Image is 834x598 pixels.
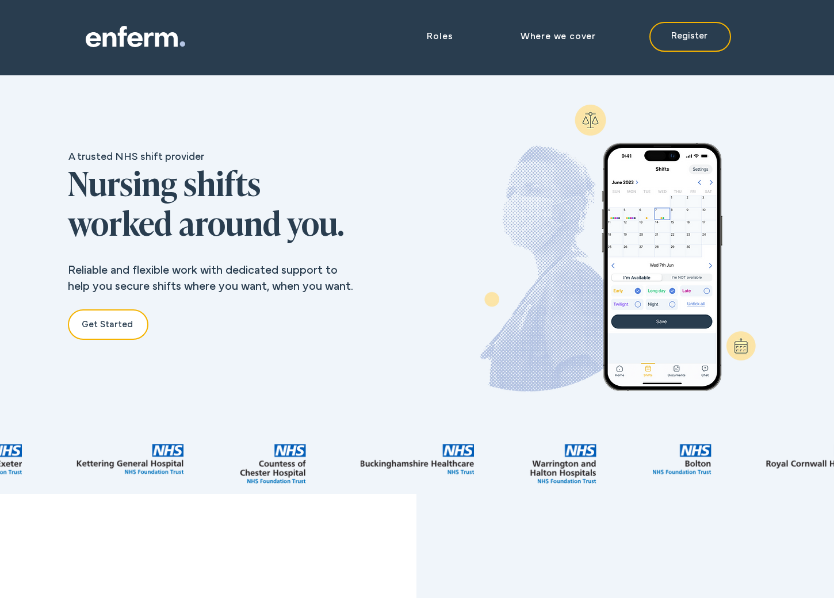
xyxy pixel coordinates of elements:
img: NHS_web_carousel-18.png [76,443,183,484]
a: Register [649,22,731,52]
span: Reliable and flexible work with dedicated support to help you secure shifts where you want, when ... [68,266,353,292]
a: Where we cover [463,26,602,47]
span: Nursing shifts worked around you. [68,171,344,243]
div: Roles [370,26,458,47]
nav: Site [370,26,602,47]
img: NHS_web_carousel-05.png [238,443,305,484]
span: Register [671,31,707,42]
img: NHS_web_carousel-15.png [360,443,473,484]
a: Get Started [68,309,148,340]
span: Where we cover [521,32,596,41]
img: NHS_web_carousel-13.png [651,443,711,484]
span: Get Started [82,319,133,331]
span: Roles [427,32,453,41]
img: Nursing-Shifts.png [464,83,766,431]
span: A trusted NHS shift provider [68,153,204,162]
